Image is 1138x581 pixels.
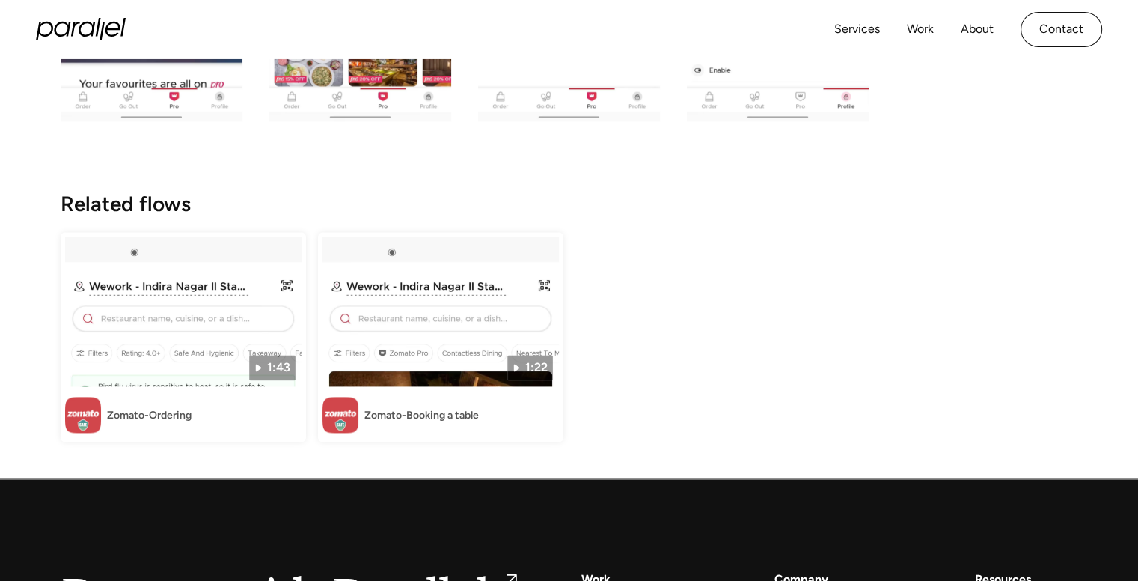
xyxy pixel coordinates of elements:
a: Services [834,19,880,40]
div: 1:43 [267,359,290,377]
a: home [36,18,126,40]
img: Zomato-Booking a table [322,397,358,433]
a: Contact [1021,12,1102,47]
div: 1:22 [525,359,548,377]
img: Zomato-Ordering [65,397,101,433]
div: Zomato-Booking a table [364,407,479,423]
div: Zomato-Ordering [107,407,192,423]
h2: Related flows [61,193,1078,214]
a: About [961,19,994,40]
img: Zomato-Ordering [65,237,302,386]
img: Zomato-Booking a table [322,237,559,386]
a: Zomato-Ordering1:43Zomato-OrderingZomato-Ordering [61,232,306,442]
a: Work [907,19,934,40]
a: Zomato-Booking a table1:22Zomato-Booking a tableZomato-Booking a table [318,232,563,442]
